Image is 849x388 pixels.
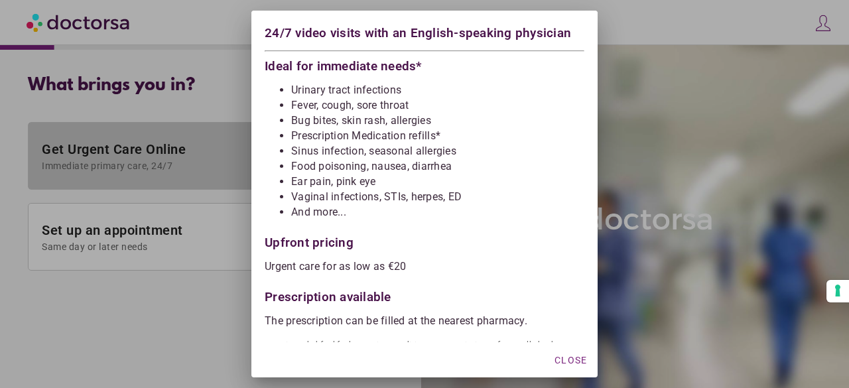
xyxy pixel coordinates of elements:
[265,338,584,352] p: * Not intended for life-threatening conditions or prescriptions of controlled substances
[291,99,584,112] li: Fever, cough, sore throat
[291,206,584,219] li: And more...
[291,160,584,173] li: Food poisoning, nausea, diarrhea
[265,229,584,249] div: Upfront pricing
[291,145,584,158] li: Sinus infection, seasonal allergies
[291,190,584,204] li: Vaginal infections, STIs, herpes, ED
[291,84,584,97] li: Urinary tract infections
[555,355,587,365] span: Close
[265,314,584,328] p: The prescription can be filled at the nearest pharmacy.
[265,260,584,273] p: Urgent care for as low as €20
[549,348,592,372] button: Close
[265,56,584,73] div: Ideal for immediate needs*
[291,129,584,143] li: Prescription Medication refills*
[291,175,584,188] li: Ear pain, pink eye
[265,24,584,46] div: 24/7 video visits with an English-speaking physician
[826,280,849,302] button: Your consent preferences for tracking technologies
[265,284,584,304] div: Prescription available
[291,114,584,127] li: Bug bites, skin rash, allergies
